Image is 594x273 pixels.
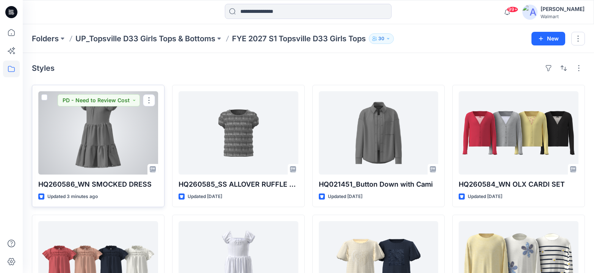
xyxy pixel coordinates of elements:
button: New [531,32,565,45]
p: Updated [DATE] [468,193,502,201]
p: Updated [DATE] [188,193,222,201]
img: avatar [522,5,538,20]
p: Updated 3 minutes ago [47,193,98,201]
a: HQ260585_SS ALLOVER RUFFLE TOP [179,91,298,175]
a: HQ021451_Button Down with Cami [319,91,439,175]
h4: Styles [32,64,55,73]
p: HQ260585_SS ALLOVER RUFFLE TOP [179,179,298,190]
p: FYE 2027 S1 Topsville D33 Girls Tops [232,33,366,44]
div: [PERSON_NAME] [541,5,585,14]
p: HQ260586_WN SMOCKED DRESS [38,179,158,190]
button: 30 [369,33,394,44]
p: 30 [378,34,384,43]
p: HQ021451_Button Down with Cami [319,179,439,190]
span: 99+ [507,6,518,12]
a: HQ260586_WN SMOCKED DRESS [38,91,158,175]
a: HQ260584_WN OLX CARDI SET [459,91,578,175]
p: HQ260584_WN OLX CARDI SET [459,179,578,190]
p: Updated [DATE] [328,193,362,201]
a: Folders [32,33,59,44]
div: Walmart [541,14,585,19]
a: UP_Topsville D33 Girls Tops & Bottoms [75,33,215,44]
